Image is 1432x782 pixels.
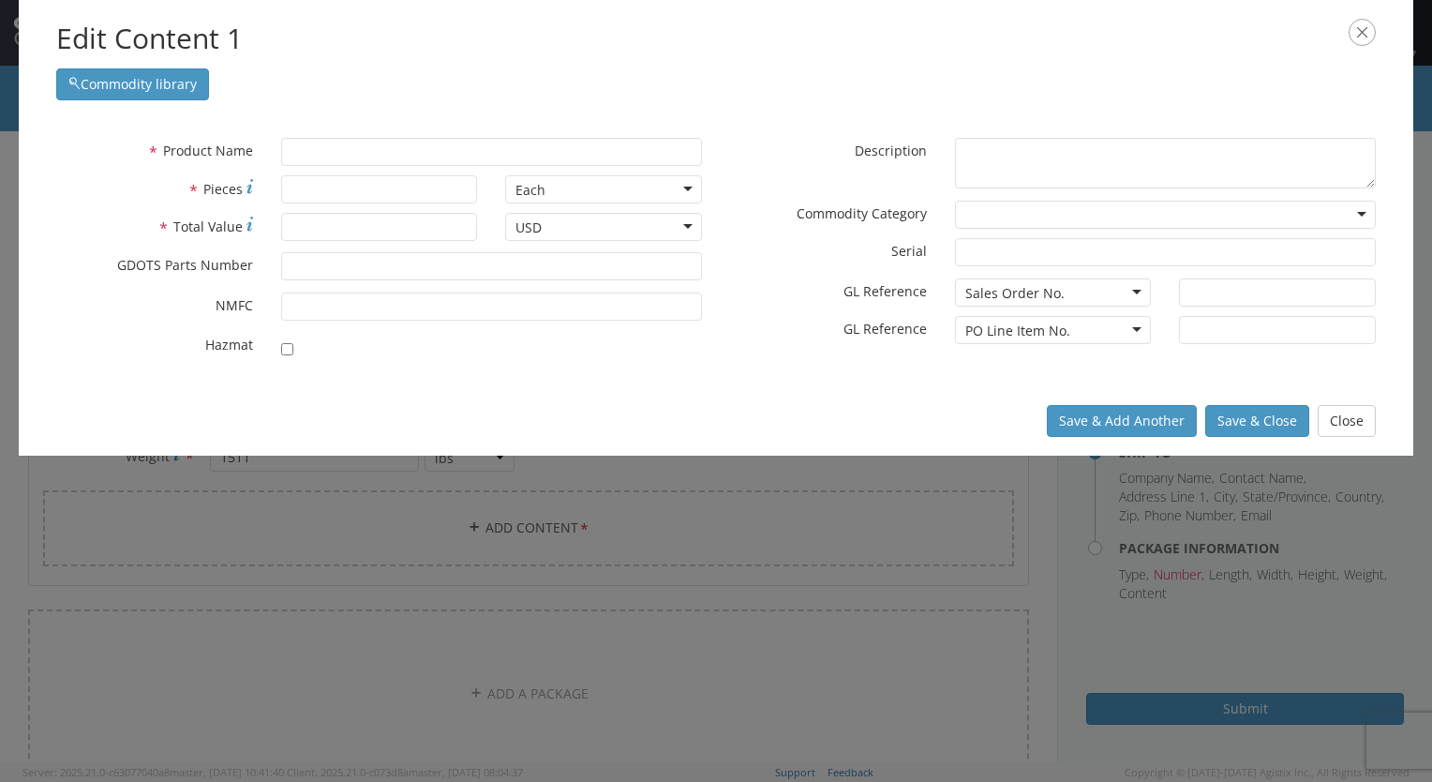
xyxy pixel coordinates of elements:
div: USD [515,218,542,237]
span: Total Value [173,218,243,235]
div: Each [515,181,545,200]
span: GDOTS Parts Number [117,256,253,274]
span: Serial [891,242,927,260]
div: PO Line Item No. [965,322,1070,340]
span: Product Name [163,142,253,159]
div: Sales Order No. [965,284,1065,303]
button: Close [1318,405,1376,437]
span: GL Reference [843,320,927,338]
button: Save & Add Another [1047,405,1197,437]
span: Pieces [203,180,243,198]
span: Commodity Category [797,204,927,222]
button: Commodity library [56,68,209,100]
span: Description [855,142,927,159]
span: GL Reference [843,282,927,300]
span: Hazmat [205,336,253,353]
span: NMFC [216,296,253,314]
h2: Edit Content 1 [56,19,1376,59]
button: Save & Close [1205,405,1309,437]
